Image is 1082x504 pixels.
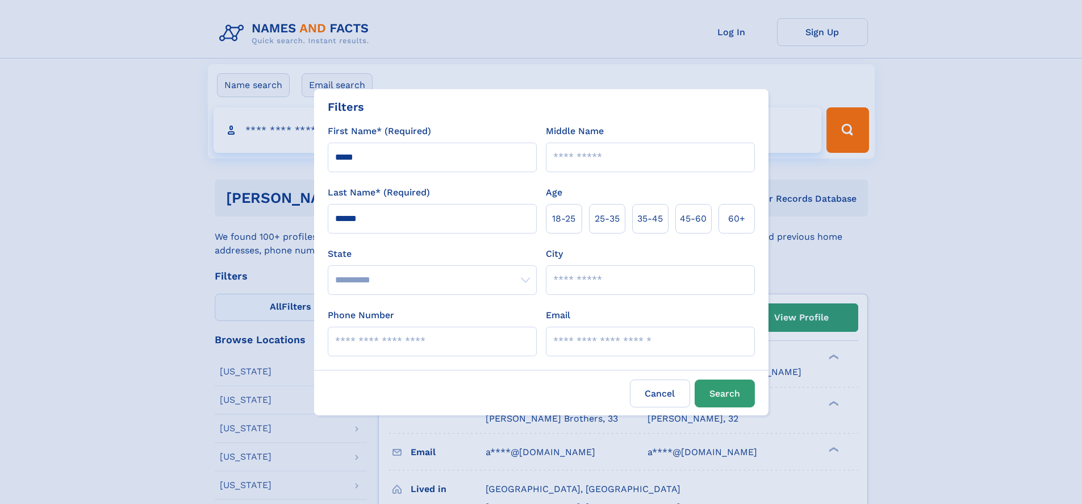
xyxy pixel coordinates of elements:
label: Email [546,309,570,322]
span: 25‑35 [595,212,620,226]
span: 45‑60 [680,212,707,226]
div: Filters [328,98,364,115]
label: Phone Number [328,309,394,322]
label: Middle Name [546,124,604,138]
span: 18‑25 [552,212,575,226]
button: Search [695,380,755,407]
label: City [546,247,563,261]
label: Cancel [630,380,690,407]
label: Last Name* (Required) [328,186,430,199]
label: State [328,247,537,261]
span: 60+ [728,212,745,226]
label: First Name* (Required) [328,124,431,138]
span: 35‑45 [637,212,663,226]
label: Age [546,186,562,199]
